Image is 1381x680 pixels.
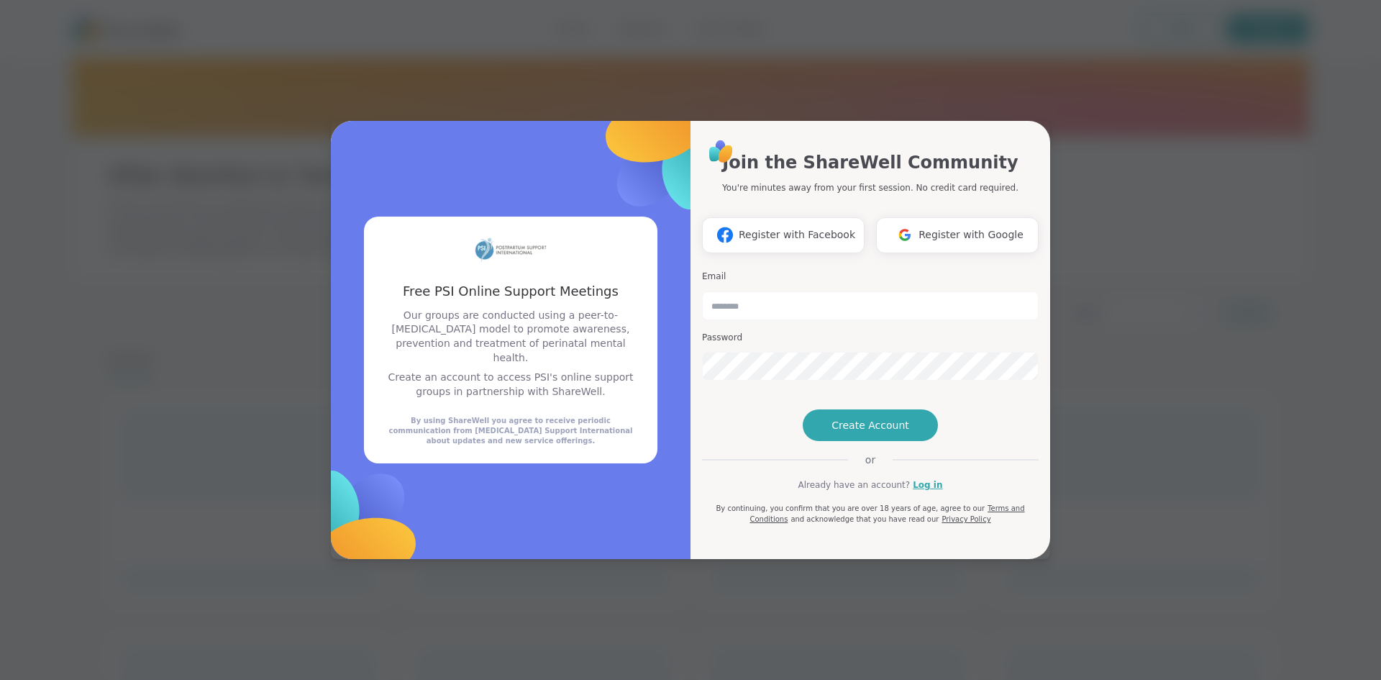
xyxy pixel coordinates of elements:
[711,222,739,248] img: ShareWell Logomark
[705,135,737,168] img: ShareWell Logo
[702,332,1039,344] h3: Password
[702,271,1039,283] h3: Email
[790,515,939,523] span: and acknowledge that you have read our
[739,227,855,242] span: Register with Facebook
[237,403,480,647] img: ShareWell Logomark
[749,504,1024,523] a: Terms and Conditions
[381,371,640,399] p: Create an account to access PSI's online support groups in partnership with ShareWell.
[831,418,909,432] span: Create Account
[848,453,893,467] span: or
[475,234,547,265] img: partner logo
[716,504,985,512] span: By continuing, you confirm that you are over 18 years of age, agree to our
[381,309,640,365] p: Our groups are conducted using a peer-to-[MEDICAL_DATA] model to promote awareness, prevention an...
[876,217,1039,253] button: Register with Google
[381,282,640,300] h3: Free PSI Online Support Meetings
[722,150,1018,176] h1: Join the ShareWell Community
[722,181,1018,194] p: You're minutes away from your first session. No credit card required.
[913,479,942,491] a: Log in
[803,409,938,441] button: Create Account
[891,222,919,248] img: ShareWell Logomark
[702,217,865,253] button: Register with Facebook
[798,479,910,491] span: Already have an account?
[542,33,785,277] img: ShareWell Logomark
[942,515,990,523] a: Privacy Policy
[381,416,640,446] div: By using ShareWell you agree to receive periodic communication from [MEDICAL_DATA] Support Intern...
[919,227,1024,242] span: Register with Google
